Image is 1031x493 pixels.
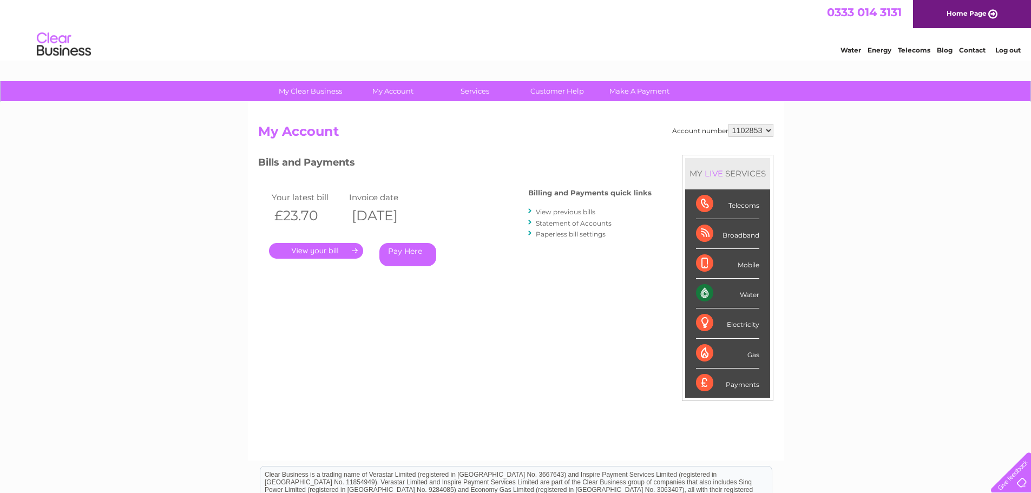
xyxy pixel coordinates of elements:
[513,81,602,101] a: Customer Help
[696,189,759,219] div: Telecoms
[702,168,725,179] div: LIVE
[379,243,436,266] a: Pay Here
[868,46,891,54] a: Energy
[696,339,759,369] div: Gas
[672,124,773,137] div: Account number
[995,46,1021,54] a: Log out
[536,230,606,238] a: Paperless bill settings
[536,219,612,227] a: Statement of Accounts
[269,243,363,259] a: .
[959,46,986,54] a: Contact
[696,219,759,249] div: Broadband
[260,6,772,52] div: Clear Business is a trading name of Verastar Limited (registered in [GEOGRAPHIC_DATA] No. 3667643...
[827,5,902,19] a: 0333 014 3131
[346,205,424,227] th: [DATE]
[696,369,759,398] div: Payments
[258,124,773,144] h2: My Account
[685,158,770,189] div: MY SERVICES
[696,249,759,279] div: Mobile
[528,189,652,197] h4: Billing and Payments quick links
[269,205,347,227] th: £23.70
[266,81,355,101] a: My Clear Business
[696,308,759,338] div: Electricity
[898,46,930,54] a: Telecoms
[258,155,652,174] h3: Bills and Payments
[536,208,595,216] a: View previous bills
[269,190,347,205] td: Your latest bill
[36,28,91,61] img: logo.png
[696,279,759,308] div: Water
[595,81,684,101] a: Make A Payment
[430,81,520,101] a: Services
[937,46,953,54] a: Blog
[348,81,437,101] a: My Account
[346,190,424,205] td: Invoice date
[840,46,861,54] a: Water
